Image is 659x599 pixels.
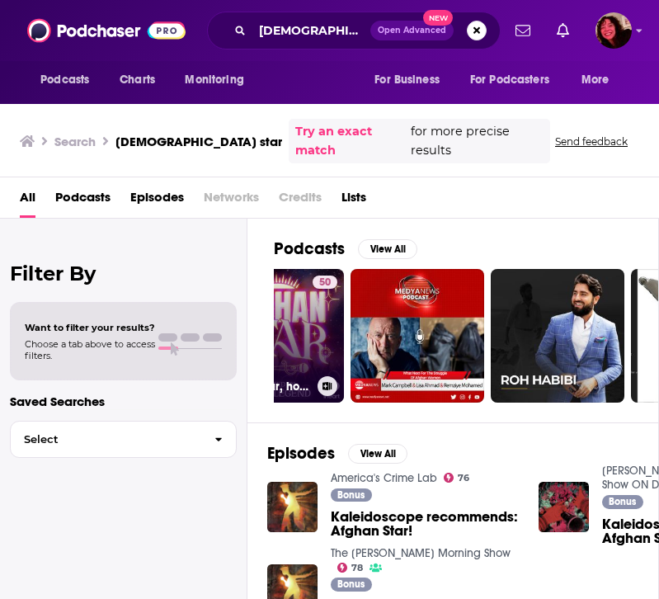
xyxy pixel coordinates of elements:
[539,482,589,532] img: Kaleidoscope recommends: Afghan Star
[595,12,632,49] img: User Profile
[25,338,155,361] span: Choose a tab above to access filters.
[459,64,573,96] button: open menu
[252,17,370,44] input: Search podcasts, credits, & more...
[370,21,454,40] button: Open AdvancedNew
[358,239,417,259] button: View All
[595,12,632,49] button: Show profile menu
[173,64,265,96] button: open menu
[509,17,537,45] a: Show notifications dropdown
[411,122,544,160] span: for more precise results
[27,15,186,46] img: Podchaser - Follow, Share and Rate Podcasts
[295,122,407,160] a: Try an exact match
[550,134,633,149] button: Send feedback
[25,322,155,333] span: Want to filter your results?
[20,184,35,218] a: All
[319,275,331,291] span: 50
[341,184,366,218] a: Lists
[29,64,111,96] button: open menu
[10,421,237,458] button: Select
[595,12,632,49] span: Logged in as Kathryn-Musilek
[40,68,89,92] span: Podcasts
[609,497,636,507] span: Bonus
[337,579,365,589] span: Bonus
[274,238,345,259] h2: Podcasts
[207,12,501,50] div: Search podcasts, credits, & more...
[423,10,453,26] span: New
[337,490,365,500] span: Bonus
[54,134,96,149] h3: Search
[313,276,337,289] a: 50
[331,510,519,538] a: Kaleidoscope recommends: Afghan Star!
[10,262,237,285] h2: Filter By
[185,68,243,92] span: Monitoring
[109,64,165,96] a: Charts
[550,17,576,45] a: Show notifications dropdown
[331,471,437,485] a: America's Crime Lab
[130,184,184,218] a: Episodes
[204,184,259,218] span: Networks
[267,443,407,464] a: EpisodesView All
[331,546,511,560] a: The Steve Harvey Morning Show
[363,64,460,96] button: open menu
[210,269,344,403] a: 50Afghan Star, hosted by [PERSON_NAME]
[115,134,282,149] h3: [DEMOGRAPHIC_DATA] star
[337,563,364,573] a: 78
[374,68,440,92] span: For Business
[279,184,322,218] span: Credits
[444,473,470,483] a: 76
[11,434,201,445] span: Select
[570,64,630,96] button: open menu
[55,184,111,218] a: Podcasts
[581,68,610,92] span: More
[267,482,318,532] img: Kaleidoscope recommends: Afghan Star!
[348,444,407,464] button: View All
[274,238,417,259] a: PodcastsView All
[10,394,237,409] p: Saved Searches
[470,68,549,92] span: For Podcasters
[120,68,155,92] span: Charts
[378,26,446,35] span: Open Advanced
[267,443,335,464] h2: Episodes
[351,564,363,572] span: 78
[458,474,469,482] span: 76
